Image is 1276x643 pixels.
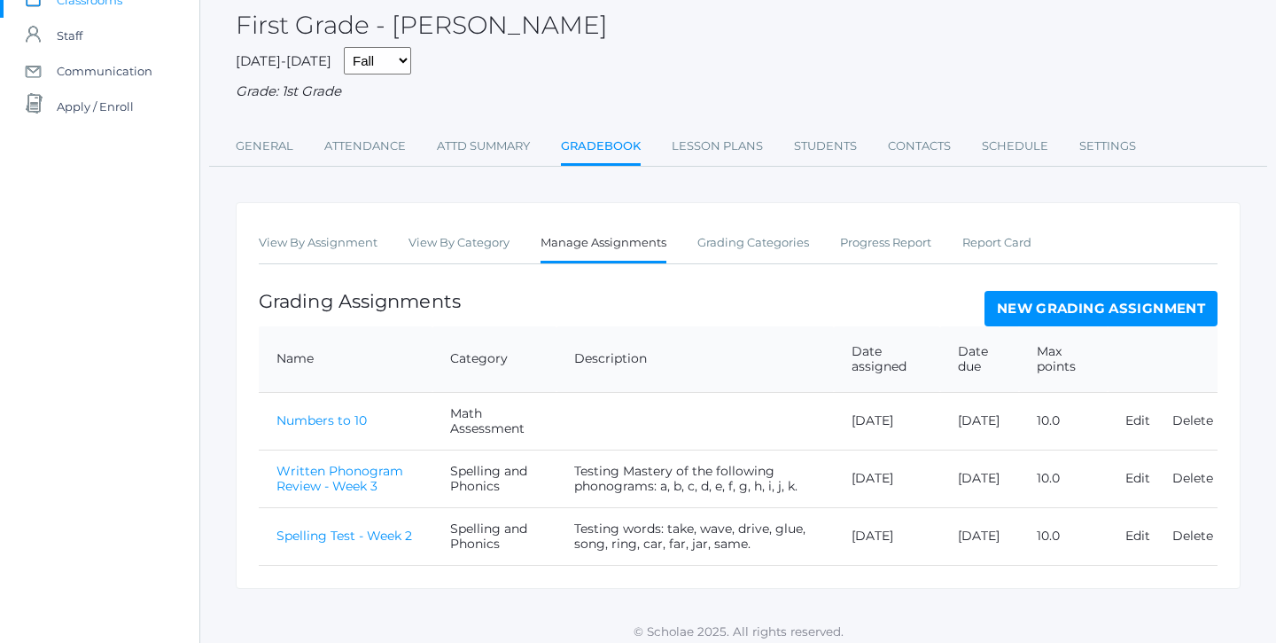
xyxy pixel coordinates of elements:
[982,129,1048,164] a: Schedule
[236,129,293,164] a: General
[962,225,1031,261] a: Report Card
[259,326,432,393] th: Name
[432,450,556,507] td: Spelling and Phonics
[561,129,641,167] a: Gradebook
[408,225,510,261] a: View By Category
[1019,392,1108,450] td: 10.0
[940,326,1019,393] th: Date due
[697,225,809,261] a: Grading Categories
[276,412,367,428] a: Numbers to 10
[437,129,530,164] a: Attd Summary
[556,326,833,393] th: Description
[541,225,666,263] a: Manage Assignments
[834,450,941,507] td: [DATE]
[1019,326,1108,393] th: Max points
[276,463,403,494] a: Written Phonogram Review - Week 3
[1125,412,1150,428] a: Edit
[200,623,1276,640] p: © Scholae 2025. All rights reserved.
[259,225,377,261] a: View By Assignment
[57,18,82,53] span: Staff
[1125,528,1150,544] a: Edit
[324,129,406,164] a: Attendance
[834,507,941,565] td: [DATE]
[236,52,331,69] span: [DATE]-[DATE]
[556,507,833,565] td: Testing words: take, wave, drive, glue, song, ring, car, far, jar, same.
[940,392,1019,450] td: [DATE]
[1125,470,1150,486] a: Edit
[940,450,1019,507] td: [DATE]
[432,392,556,450] td: Math Assessment
[672,129,763,164] a: Lesson Plans
[259,291,461,311] h1: Grading Assignments
[236,12,608,39] h2: First Grade - [PERSON_NAME]
[888,129,951,164] a: Contacts
[940,507,1019,565] td: [DATE]
[1172,528,1213,544] a: Delete
[276,528,412,544] a: Spelling Test - Week 2
[1172,470,1213,486] a: Delete
[1172,412,1213,428] a: Delete
[834,392,941,450] td: [DATE]
[1079,129,1136,164] a: Settings
[840,225,931,261] a: Progress Report
[1019,450,1108,507] td: 10.0
[834,326,941,393] th: Date assigned
[1019,507,1108,565] td: 10.0
[432,507,556,565] td: Spelling and Phonics
[57,53,152,89] span: Communication
[556,450,833,507] td: Testing Mastery of the following phonograms: a, b, c, d, e, f, g, h, i, j, k.
[57,89,134,124] span: Apply / Enroll
[984,291,1218,326] a: New Grading Assignment
[236,82,1241,102] div: Grade: 1st Grade
[794,129,857,164] a: Students
[432,326,556,393] th: Category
